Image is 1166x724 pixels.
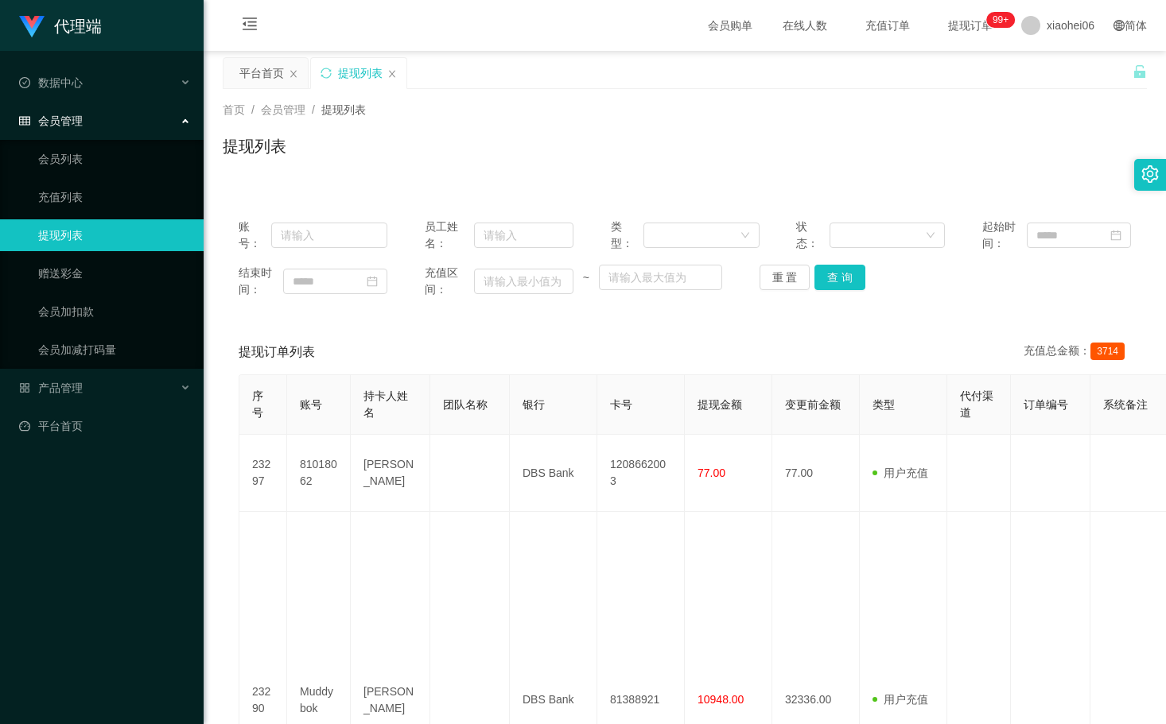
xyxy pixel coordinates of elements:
[351,435,430,512] td: [PERSON_NAME]
[38,181,191,213] a: 充值列表
[312,103,315,116] span: /
[223,1,277,52] i: 图标: menu-fold
[474,269,573,294] input: 请输入最小值为
[38,219,191,251] a: 提现列表
[698,693,744,706] span: 10948.00
[873,467,928,479] span: 用户充值
[775,20,835,31] span: 在线人数
[367,276,378,287] i: 图标: calendar
[19,19,102,32] a: 代理端
[287,435,351,512] td: 81018062
[300,398,322,411] span: 账号
[740,230,750,242] i: 图标: down
[1024,343,1131,362] div: 充值总金额：
[982,219,1027,252] span: 起始时间：
[926,230,935,242] i: 图标: down
[223,134,286,158] h1: 提现列表
[19,115,30,126] i: 图标: table
[239,435,287,512] td: 23297
[19,382,30,393] i: 图标: appstore-o
[19,381,83,394] span: 产品管理
[38,334,191,366] a: 会员加减打码量
[271,223,387,248] input: 请输入
[251,103,255,116] span: /
[1103,398,1148,411] span: 系统备注
[321,103,366,116] span: 提现列表
[19,76,83,89] span: 数据中心
[19,77,30,88] i: 图标: check-circle-o
[38,143,191,175] a: 会员列表
[772,435,860,512] td: 77.00
[239,219,271,252] span: 账号：
[425,265,474,298] span: 充值区间：
[474,223,573,248] input: 请输入
[698,398,742,411] span: 提现金额
[261,103,305,116] span: 会员管理
[387,69,397,79] i: 图标: close
[610,398,632,411] span: 卡号
[425,219,474,252] span: 员工姓名：
[611,219,644,252] span: 类型：
[523,398,545,411] span: 银行
[19,16,45,38] img: logo.9652507e.png
[239,265,283,298] span: 结束时间：
[573,269,599,286] span: ~
[873,693,928,706] span: 用户充值
[289,69,298,79] i: 图标: close
[19,114,83,127] span: 会员管理
[1090,343,1125,360] span: 3714
[599,265,722,290] input: 请输入最大值为
[338,58,383,88] div: 提现列表
[1114,20,1125,31] i: 图标: global
[986,12,1015,28] sup: 1198
[1133,64,1147,79] i: 图标: unlock
[19,410,191,442] a: 图标: dashboard平台首页
[814,265,865,290] button: 查 询
[510,435,597,512] td: DBS Bank
[760,265,810,290] button: 重 置
[1141,165,1159,183] i: 图标: setting
[785,398,841,411] span: 变更前金额
[223,103,245,116] span: 首页
[940,20,1001,31] span: 提现订单
[38,257,191,289] a: 赠送彩金
[873,398,895,411] span: 类型
[1110,230,1121,241] i: 图标: calendar
[698,467,725,479] span: 77.00
[796,219,830,252] span: 状态：
[960,389,993,419] span: 代付渠道
[38,296,191,327] a: 会员加扣款
[252,389,263,419] span: 序号
[857,20,918,31] span: 充值订单
[239,58,284,88] div: 平台首页
[443,398,488,411] span: 团队名称
[597,435,685,512] td: 1208662003
[321,68,332,79] i: 图标: sync
[54,1,102,52] h1: 代理端
[363,389,408,419] span: 持卡人姓名
[239,343,315,362] span: 提现订单列表
[1024,398,1068,411] span: 订单编号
